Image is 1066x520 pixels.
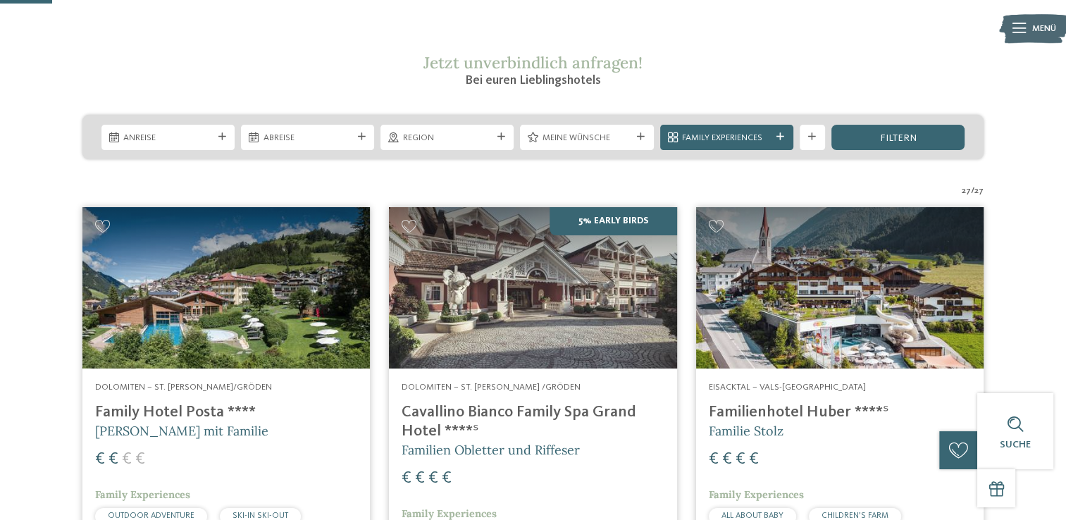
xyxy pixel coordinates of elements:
span: Abreise [264,132,352,144]
span: OUTDOOR ADVENTURE [108,512,194,520]
span: Anreise [123,132,212,144]
span: € [415,470,425,487]
h4: Cavallino Bianco Family Spa Grand Hotel ****ˢ [402,403,664,441]
span: € [95,451,105,468]
span: ALL ABOUT BABY [721,512,783,520]
span: Familie Stolz [709,423,783,439]
span: Bei euren Lieblingshotels [465,74,601,87]
h4: Family Hotel Posta **** [95,403,357,422]
span: € [402,470,411,487]
span: € [122,451,132,468]
span: Dolomiten – St. [PERSON_NAME] /Gröden [402,383,581,392]
img: Family Spa Grand Hotel Cavallino Bianco ****ˢ [389,207,676,369]
span: Eisacktal – Vals-[GEOGRAPHIC_DATA] [709,383,866,392]
img: Familienhotels gesucht? Hier findet ihr die besten! [82,207,370,369]
span: € [109,451,118,468]
span: Family Experiences [709,488,804,501]
span: € [428,470,438,487]
span: Jetzt unverbindlich anfragen! [423,52,643,73]
span: € [709,451,719,468]
span: Region [403,132,492,144]
span: € [736,451,745,468]
span: CHILDREN’S FARM [822,512,888,520]
span: Meine Wünsche [543,132,631,144]
span: Family Experiences [402,507,497,520]
span: € [442,470,452,487]
span: Dolomiten – St. [PERSON_NAME]/Gröden [95,383,272,392]
span: € [722,451,732,468]
span: [PERSON_NAME] mit Familie [95,423,268,439]
span: SKI-IN SKI-OUT [233,512,288,520]
span: Family Experiences [95,488,190,501]
span: 27 [974,185,984,197]
span: 27 [962,185,971,197]
span: € [749,451,759,468]
span: filtern [879,133,916,143]
span: Suche [1000,440,1031,450]
img: Familienhotels gesucht? Hier findet ihr die besten! [696,207,984,369]
span: € [135,451,145,468]
span: Family Experiences [682,132,771,144]
span: Familien Obletter und Riffeser [402,442,580,458]
h4: Familienhotel Huber ****ˢ [709,403,971,422]
span: / [971,185,974,197]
